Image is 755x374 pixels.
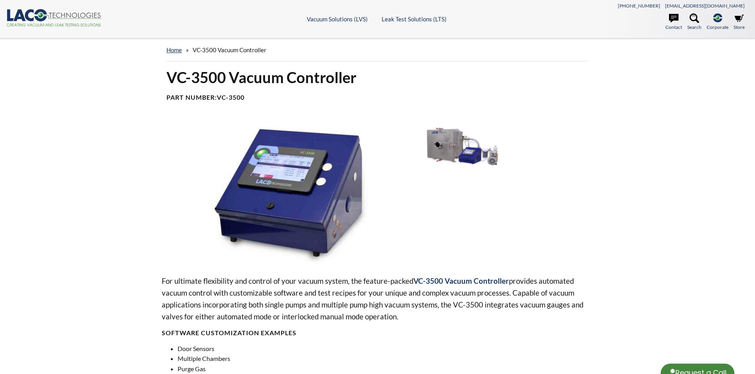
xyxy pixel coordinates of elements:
[193,46,266,53] span: VC-3500 Vacuum Controller
[665,3,745,9] a: [EMAIL_ADDRESS][DOMAIN_NAME]
[166,68,589,87] h1: VC-3500 Vacuum Controller
[687,13,701,31] a: Search
[665,13,682,31] a: Contact
[166,39,589,61] div: »
[178,364,594,374] li: Purge Gas
[178,353,594,364] li: Multiple Chambers
[217,93,245,101] b: VC-3500
[618,3,660,9] a: [PHONE_NUMBER]
[162,329,594,337] h4: SOFTWARE CUSTOMIZATION EXAMPLES
[166,46,182,53] a: home
[162,121,415,262] img: C-3500 Vacuum Controller image
[166,93,589,102] h4: Part Number:
[734,13,745,31] a: Store
[707,23,728,31] span: Corporate
[413,276,509,285] strong: VC-3500 Vacuum Controller
[421,121,503,167] img: Vacuum Pump Package with C-3500 Controller image
[162,275,594,323] p: For ultimate flexibility and control of your vacuum system, the feature-packed provides automated...
[178,344,594,354] li: Door Sensors
[307,15,368,23] a: Vacuum Solutions (LVS)
[382,15,447,23] a: Leak Test Solutions (LTS)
